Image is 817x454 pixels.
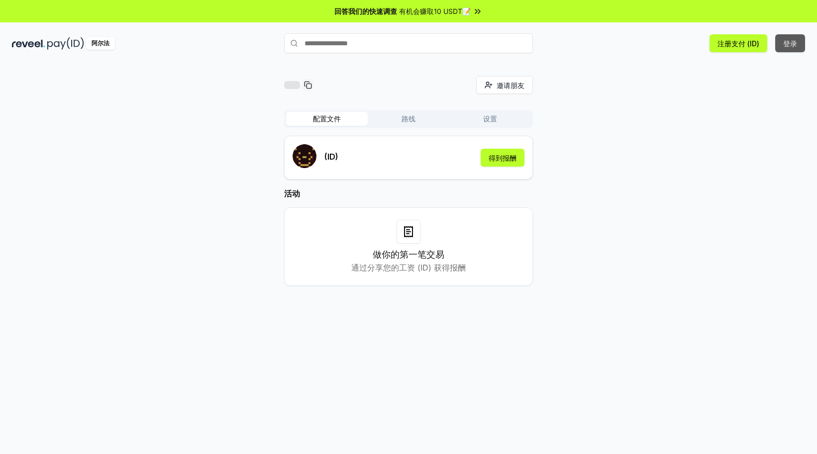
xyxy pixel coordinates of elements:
[324,152,338,162] font: (ID)
[402,114,415,123] font: 路线
[399,7,471,15] font: 有机会赚取10 USDT📝
[313,114,341,123] font: 配置文件
[351,263,466,272] font: 通过分享您的工资 (ID) 获得报酬
[489,154,516,162] font: 得到报酬
[47,37,84,50] img: pay_id
[483,114,497,123] font: 设置
[12,37,45,50] img: reveel_dark
[373,249,444,260] font: 做你的第一笔交易
[710,34,767,52] button: 注册支付 (ID)
[481,149,524,167] button: 得到报酬
[92,39,109,47] font: 阿尔法
[717,39,759,48] font: 注册支付 (ID)
[334,7,397,15] font: 回答我们的快速调查
[783,39,797,48] font: 登录
[775,34,805,52] button: 登录
[476,76,533,94] button: 邀请朋友
[497,81,524,90] font: 邀请朋友
[284,188,300,198] font: 活动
